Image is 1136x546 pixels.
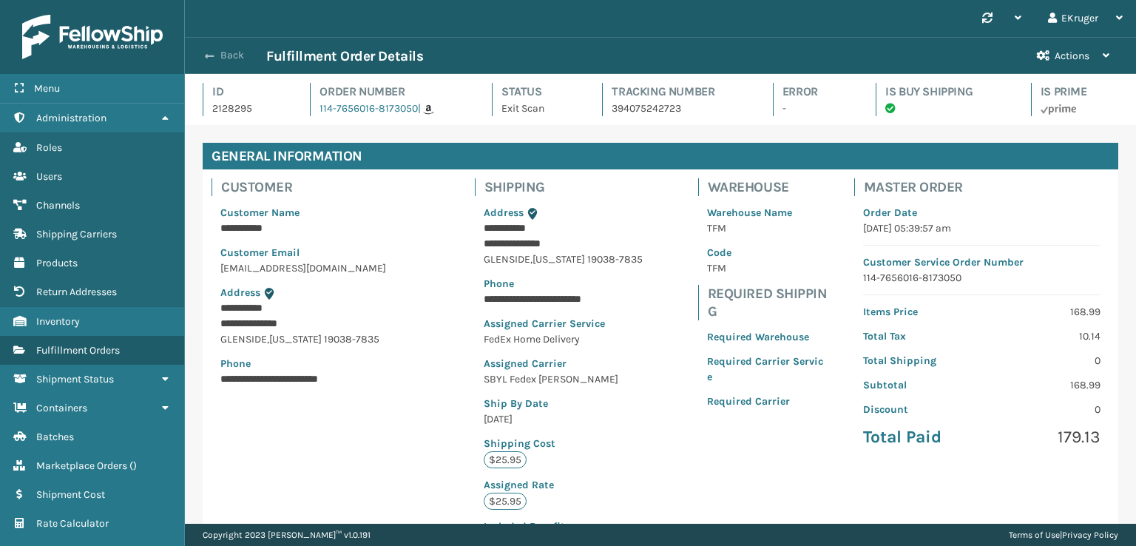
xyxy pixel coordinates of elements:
[484,493,527,510] p: $25.95
[220,245,448,260] p: Customer Email
[530,253,532,266] span: ,
[36,431,74,443] span: Batches
[707,329,828,345] p: Required Warehouse
[863,353,973,368] p: Total Shipping
[36,170,62,183] span: Users
[36,315,80,328] span: Inventory
[484,411,672,427] p: [DATE]
[484,451,527,468] p: $25.95
[484,519,672,534] p: Included Benefits
[863,255,1100,270] p: Customer Service Order Number
[501,83,575,101] h4: Status
[267,333,269,346] span: ,
[212,83,283,101] h4: Id
[863,426,973,448] p: Total Paid
[863,377,973,393] p: Subtotal
[1041,83,1118,101] h4: Is Prime
[587,253,643,266] span: 19038-7835
[220,356,448,371] p: Phone
[220,260,448,276] p: [EMAIL_ADDRESS][DOMAIN_NAME]
[36,199,80,212] span: Channels
[129,459,137,472] span: ( )
[22,15,163,59] img: logo
[864,178,1109,196] h4: Master Order
[863,270,1100,286] p: 114-7656016-8173050
[1009,530,1060,540] a: Terms of Use
[484,356,672,371] p: Assigned Carrier
[484,371,672,387] p: SBYL Fedex [PERSON_NAME]
[220,205,448,220] p: Customer Name
[990,328,1100,344] p: 10.14
[707,205,828,220] p: Warehouse Name
[36,286,117,298] span: Return Addresses
[212,101,283,116] p: 2128295
[203,524,371,546] p: Copyright 2023 [PERSON_NAME]™ v 1.0.191
[501,101,575,116] p: Exit Scan
[36,459,127,472] span: Marketplace Orders
[221,178,457,196] h4: Customer
[708,178,836,196] h4: Warehouse
[484,206,524,219] span: Address
[1009,524,1118,546] div: |
[990,402,1100,417] p: 0
[36,517,109,530] span: Rate Calculator
[319,83,464,101] h4: Order Number
[708,285,836,320] h4: Required Shipping
[484,436,672,451] p: Shipping Cost
[990,426,1100,448] p: 179.13
[863,402,973,417] p: Discount
[863,304,973,320] p: Items Price
[532,253,585,266] span: [US_STATE]
[990,304,1100,320] p: 168.99
[1062,530,1118,540] a: Privacy Policy
[863,220,1100,236] p: [DATE] 05:39:57 am
[36,402,87,414] span: Containers
[484,276,672,291] p: Phone
[612,101,745,116] p: 394075242723
[36,228,117,240] span: Shipping Carriers
[418,102,421,115] span: |
[885,83,1004,101] h4: Is Buy Shipping
[990,377,1100,393] p: 168.99
[484,477,672,493] p: Assigned Rate
[782,83,849,101] h4: Error
[484,253,530,266] span: GLENSIDE
[220,286,260,299] span: Address
[269,333,322,346] span: [US_STATE]
[707,394,828,409] p: Required Carrier
[1024,38,1123,74] button: Actions
[418,102,433,115] a: |
[36,141,62,154] span: Roles
[707,245,828,260] p: Code
[203,143,1118,169] h4: General Information
[484,331,672,347] p: FedEx Home Delivery
[707,354,828,385] p: Required Carrier Service
[324,333,379,346] span: 19038-7835
[198,49,266,62] button: Back
[34,82,60,95] span: Menu
[36,112,106,124] span: Administration
[220,333,267,346] span: GLENSIDE
[782,101,849,116] p: -
[36,257,78,269] span: Products
[1055,50,1089,62] span: Actions
[36,488,105,501] span: Shipment Cost
[484,396,672,411] p: Ship By Date
[266,47,423,65] h3: Fulfillment Order Details
[990,353,1100,368] p: 0
[707,220,828,236] p: TFM
[612,83,745,101] h4: Tracking Number
[863,205,1100,220] p: Order Date
[484,178,680,196] h4: Shipping
[484,316,672,331] p: Assigned Carrier Service
[319,102,418,115] a: 114-7656016-8173050
[863,328,973,344] p: Total Tax
[36,344,120,357] span: Fulfillment Orders
[36,373,114,385] span: Shipment Status
[707,260,828,276] p: TFM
